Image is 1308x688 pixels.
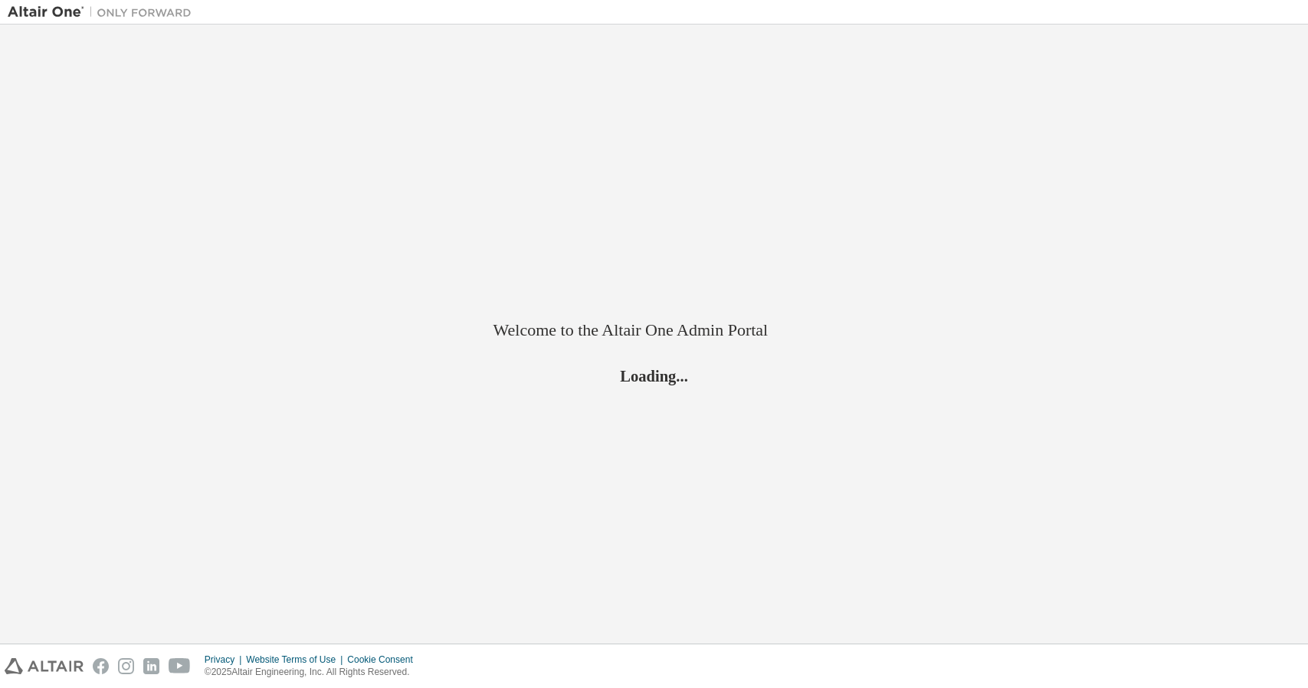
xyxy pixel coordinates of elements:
[205,666,422,679] p: © 2025 Altair Engineering, Inc. All Rights Reserved.
[493,366,815,386] h2: Loading...
[205,654,246,666] div: Privacy
[118,658,134,674] img: instagram.svg
[347,654,421,666] div: Cookie Consent
[8,5,199,20] img: Altair One
[493,319,815,341] h2: Welcome to the Altair One Admin Portal
[246,654,347,666] div: Website Terms of Use
[5,658,84,674] img: altair_logo.svg
[169,658,191,674] img: youtube.svg
[93,658,109,674] img: facebook.svg
[143,658,159,674] img: linkedin.svg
